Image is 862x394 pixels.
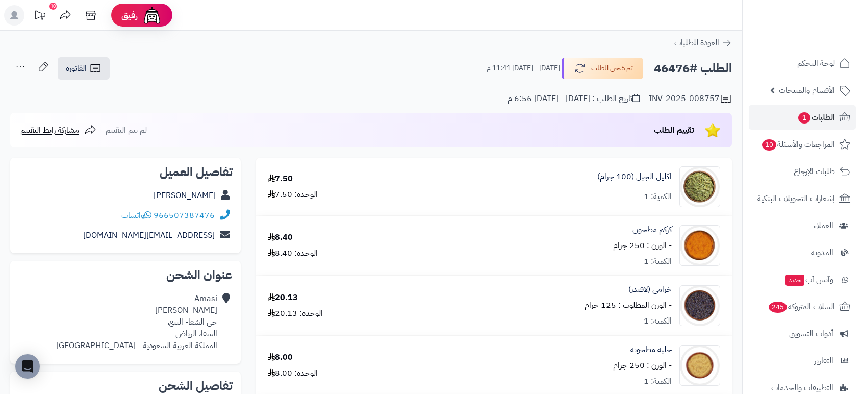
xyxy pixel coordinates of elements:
a: كركم مطحون [632,224,672,236]
a: العودة للطلبات [674,37,732,49]
div: الكمية: 1 [644,376,672,387]
span: جديد [785,275,804,286]
span: الفاتورة [66,62,87,75]
span: أدوات التسويق [789,327,833,341]
span: رفيق [121,9,138,21]
small: [DATE] - [DATE] 11:41 م [487,63,560,73]
a: أدوات التسويق [749,322,856,346]
a: مشاركة رابط التقييم [20,124,96,136]
h2: تفاصيل العميل [18,166,233,178]
div: الوحدة: 20.13 [268,308,323,319]
div: الكمية: 1 [644,191,672,203]
span: الأقسام والمنتجات [779,83,835,97]
a: الفاتورة [58,57,110,80]
span: 245 [769,302,787,313]
div: الوحدة: 8.00 [268,367,318,379]
img: 1639894895-Turmeric%20Powder%202-90x90.jpg [680,225,720,266]
span: العملاء [814,218,833,233]
h2: عنوان الشحن [18,269,233,281]
span: وآتس آب [784,273,833,287]
div: تاريخ الطلب : [DATE] - [DATE] 6:56 م [508,93,640,105]
div: 10 [49,3,57,10]
a: اكليل الجبل (100 جرام) [597,171,672,183]
div: Amasi [PERSON_NAME] حي الشفا- النبع، الشفا، الرياض المملكة العربية السعودية - [GEOGRAPHIC_DATA] [56,293,217,351]
small: - الوزن : 250 جرام [613,359,672,372]
img: %20%D8%A7%D9%84%D8%AC%D8%A8%D9%84-90x90.jpg [680,166,720,207]
div: 8.00 [268,352,293,363]
div: 20.13 [268,292,298,304]
span: التقارير [814,354,833,368]
span: 1 [798,112,810,124]
h2: الطلب #46476 [654,58,732,79]
span: 10 [762,139,776,151]
a: التقارير [749,349,856,373]
span: طلبات الإرجاع [794,164,835,179]
button: تم شحن الطلب [562,58,643,79]
span: الطلبات [797,110,835,125]
a: السلات المتروكة245 [749,294,856,319]
div: INV-2025-008757 [649,93,732,105]
a: العملاء [749,213,856,238]
span: لوحة التحكم [797,56,835,70]
div: الوحدة: 8.40 [268,248,318,259]
img: ai-face.png [142,5,162,26]
span: المراجعات والأسئلة [761,137,835,152]
div: 7.50 [268,173,293,185]
span: المدونة [811,245,833,260]
a: خزامى (لافندر) [628,284,672,295]
div: الوحدة: 7.50 [268,189,318,201]
div: الكمية: 1 [644,315,672,327]
a: تحديثات المنصة [27,5,53,28]
a: [PERSON_NAME] [154,189,216,202]
a: واتساب [121,209,151,221]
a: طلبات الإرجاع [749,159,856,184]
a: الطلبات1 [749,105,856,130]
h2: تفاصيل الشحن [18,380,233,392]
a: 966507387476 [154,209,215,221]
small: - الوزن : 250 جرام [613,239,672,252]
a: المراجعات والأسئلة10 [749,132,856,157]
span: العودة للطلبات [674,37,719,49]
div: الكمية: 1 [644,256,672,267]
a: حلبة مطحونة [630,344,672,356]
a: وآتس آبجديد [749,267,856,292]
div: 8.40 [268,232,293,243]
span: تقييم الطلب [654,124,694,136]
a: لوحة التحكم [749,51,856,76]
a: المدونة [749,240,856,265]
small: - الوزن المطلوب : 125 جرام [585,299,672,311]
span: السلات المتروكة [768,300,835,314]
span: إشعارات التحويلات البنكية [757,191,835,206]
span: مشاركة رابط التقييم [20,124,79,136]
div: Open Intercom Messenger [15,354,40,379]
a: إشعارات التحويلات البنكية [749,186,856,211]
img: 1639830222-Lavender-90x90.jpg [680,285,720,326]
a: [EMAIL_ADDRESS][DOMAIN_NAME] [83,229,215,241]
span: لم يتم التقييم [106,124,147,136]
img: 1634730636-Fenugreek%20Powder%20Qassim-90x90.jpg [680,345,720,386]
